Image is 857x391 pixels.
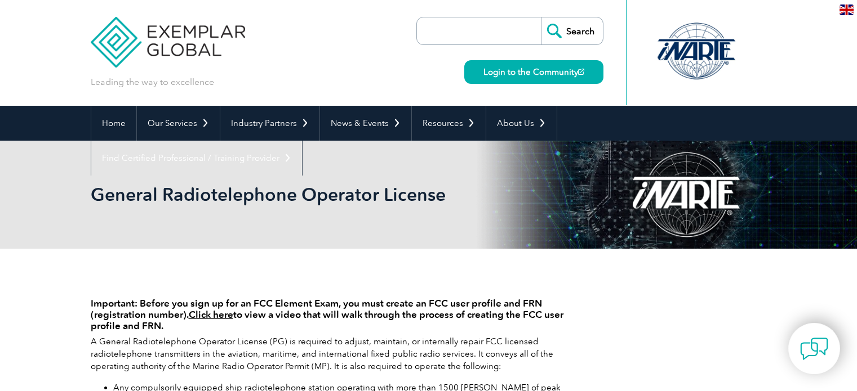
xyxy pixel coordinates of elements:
[137,106,220,141] a: Our Services
[486,106,557,141] a: About Us
[189,309,233,320] a: Click here
[91,76,214,88] p: Leading the way to excellence
[91,298,564,331] h4: Important: Before you sign up for an FCC Element Exam, you must create an FCC user profile and FR...
[578,69,584,75] img: open_square.png
[91,141,302,176] a: Find Certified Professional / Training Provider
[220,106,319,141] a: Industry Partners
[541,17,603,44] input: Search
[320,106,411,141] a: News & Events
[412,106,486,141] a: Resources
[91,186,564,204] h2: General Radiotelephone Operator License
[800,335,828,363] img: contact-chat.png
[91,335,564,372] p: A General Radiotelephone Operator License (PG) is required to adjust, maintain, or internally rep...
[91,106,136,141] a: Home
[464,60,603,84] a: Login to the Community
[840,5,854,15] img: en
